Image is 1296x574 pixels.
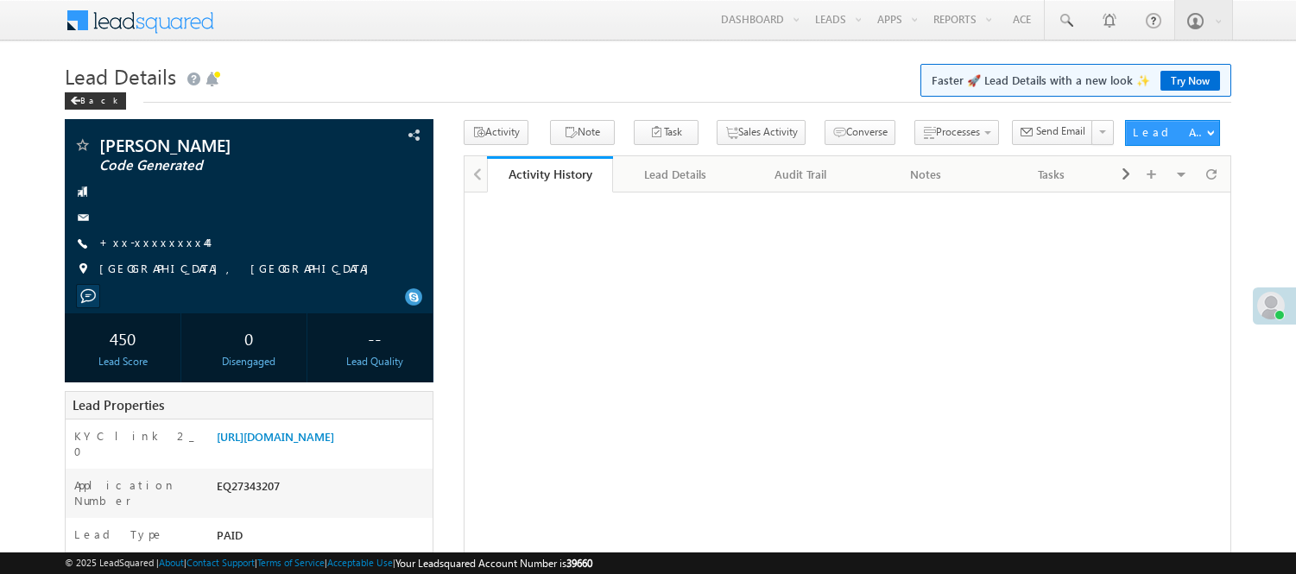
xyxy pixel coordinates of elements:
[914,120,999,145] button: Processes
[752,164,848,185] div: Audit Trail
[212,477,433,501] div: EQ27343207
[195,322,302,354] div: 0
[99,261,377,278] span: [GEOGRAPHIC_DATA], [GEOGRAPHIC_DATA]
[217,429,334,444] a: [URL][DOMAIN_NAME]
[989,156,1115,192] a: Tasks
[1012,120,1093,145] button: Send Email
[1133,124,1206,140] div: Lead Actions
[69,322,176,354] div: 450
[738,156,863,192] a: Audit Trail
[74,527,164,542] label: Lead Type
[936,125,980,138] span: Processes
[327,557,393,568] a: Acceptable Use
[1036,123,1085,139] span: Send Email
[395,557,592,570] span: Your Leadsquared Account Number is
[932,72,1220,89] span: Faster 🚀 Lead Details with a new look ✨
[99,136,328,154] span: [PERSON_NAME]
[257,557,325,568] a: Terms of Service
[1125,120,1220,146] button: Lead Actions
[186,557,255,568] a: Contact Support
[1003,164,1099,185] div: Tasks
[195,354,302,369] div: Disengaged
[73,396,164,413] span: Lead Properties
[717,120,806,145] button: Sales Activity
[99,235,207,249] a: +xx-xxxxxxxx44
[1160,71,1220,91] a: Try Now
[65,92,126,110] div: Back
[159,557,184,568] a: About
[566,557,592,570] span: 39660
[825,120,895,145] button: Converse
[500,166,599,182] div: Activity History
[864,156,989,192] a: Notes
[487,156,612,192] a: Activity History
[74,477,199,508] label: Application Number
[634,120,699,145] button: Task
[464,120,528,145] button: Activity
[69,354,176,369] div: Lead Score
[613,156,738,192] a: Lead Details
[878,164,974,185] div: Notes
[212,527,433,551] div: PAID
[99,157,328,174] span: Code Generated
[65,62,176,90] span: Lead Details
[65,91,135,106] a: Back
[74,428,199,459] label: KYC link 2_0
[321,322,428,354] div: --
[321,354,428,369] div: Lead Quality
[550,120,615,145] button: Note
[65,555,592,571] span: © 2025 LeadSquared | | | | |
[627,164,723,185] div: Lead Details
